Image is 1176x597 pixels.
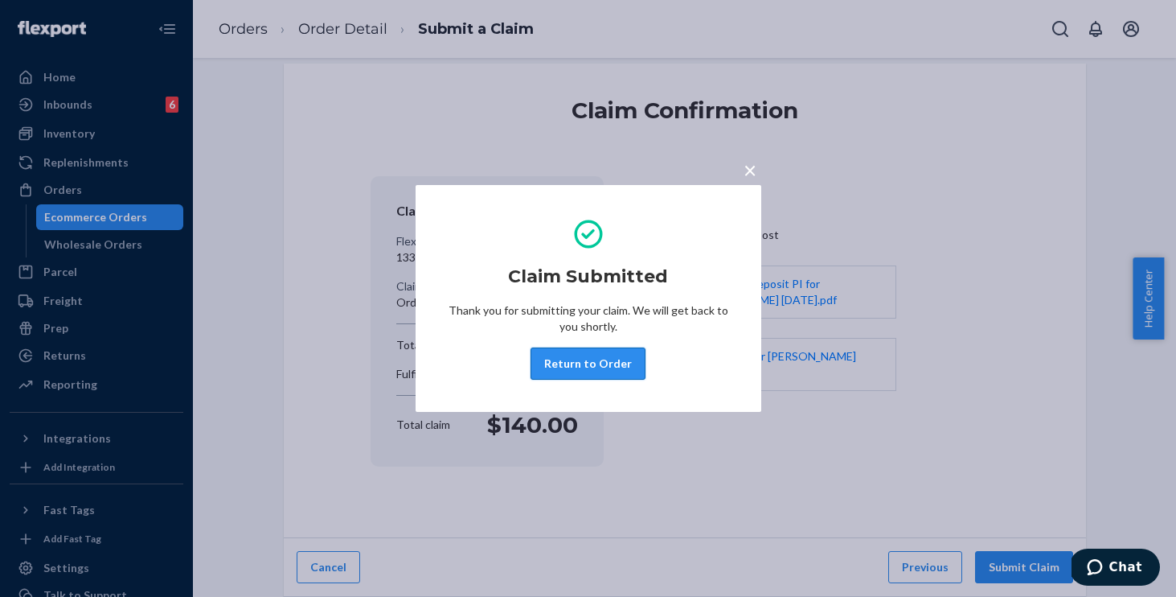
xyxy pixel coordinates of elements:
p: Thank you for submitting your claim. We will get back to you shortly. [448,303,729,335]
h2: Claim Submitted [508,264,668,290]
iframe: Opens a widget where you can chat to one of our agents [1072,549,1160,589]
button: Return to Order [531,348,645,380]
span: × [744,156,756,183]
